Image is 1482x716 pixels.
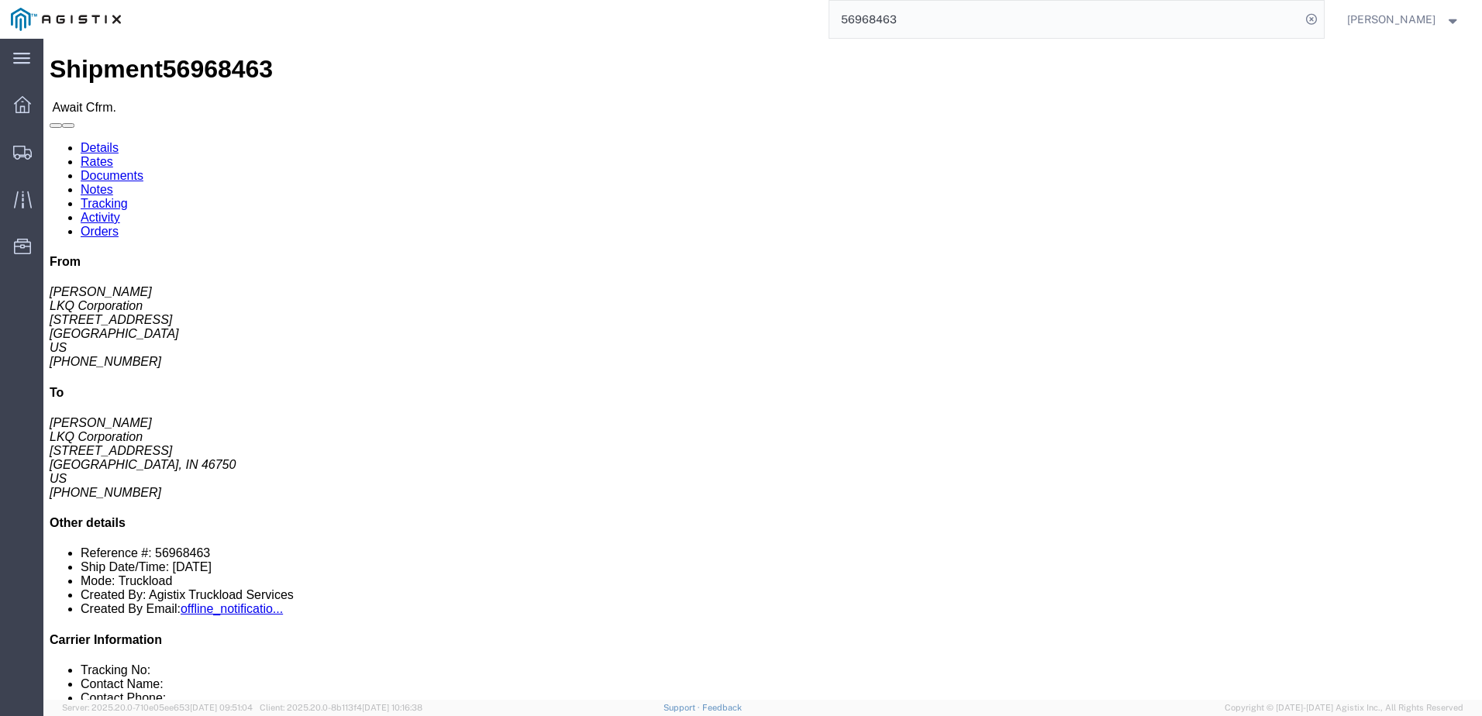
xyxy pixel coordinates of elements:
[663,703,702,712] a: Support
[260,703,422,712] span: Client: 2025.20.0-8b113f4
[1347,11,1435,28] span: Nathan Seeley
[190,703,253,712] span: [DATE] 09:51:04
[11,8,121,31] img: logo
[1346,10,1461,29] button: [PERSON_NAME]
[829,1,1301,38] input: Search for shipment number, reference number
[62,703,253,712] span: Server: 2025.20.0-710e05ee653
[1225,701,1463,714] span: Copyright © [DATE]-[DATE] Agistix Inc., All Rights Reserved
[362,703,422,712] span: [DATE] 10:16:38
[702,703,742,712] a: Feedback
[43,39,1482,700] iframe: FS Legacy Container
